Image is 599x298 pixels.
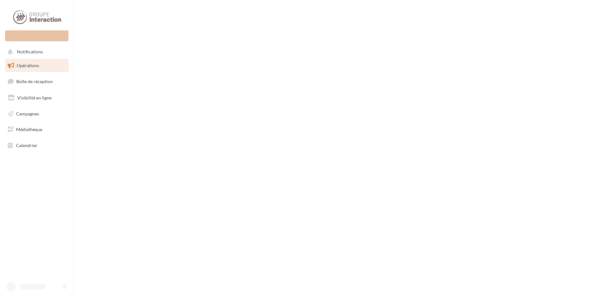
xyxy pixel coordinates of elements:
[17,49,43,55] span: Notifications
[17,95,52,100] span: Visibilité en ligne
[17,63,39,68] span: Opérations
[16,111,39,116] span: Campagnes
[16,143,37,148] span: Calendrier
[4,74,70,88] a: Boîte de réception
[4,123,70,136] a: Médiathèque
[4,59,70,72] a: Opérations
[4,107,70,121] a: Campagnes
[4,91,70,105] a: Visibilité en ligne
[4,139,70,152] a: Calendrier
[5,30,68,41] div: Nouvelle campagne
[16,127,42,132] span: Médiathèque
[16,79,53,84] span: Boîte de réception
